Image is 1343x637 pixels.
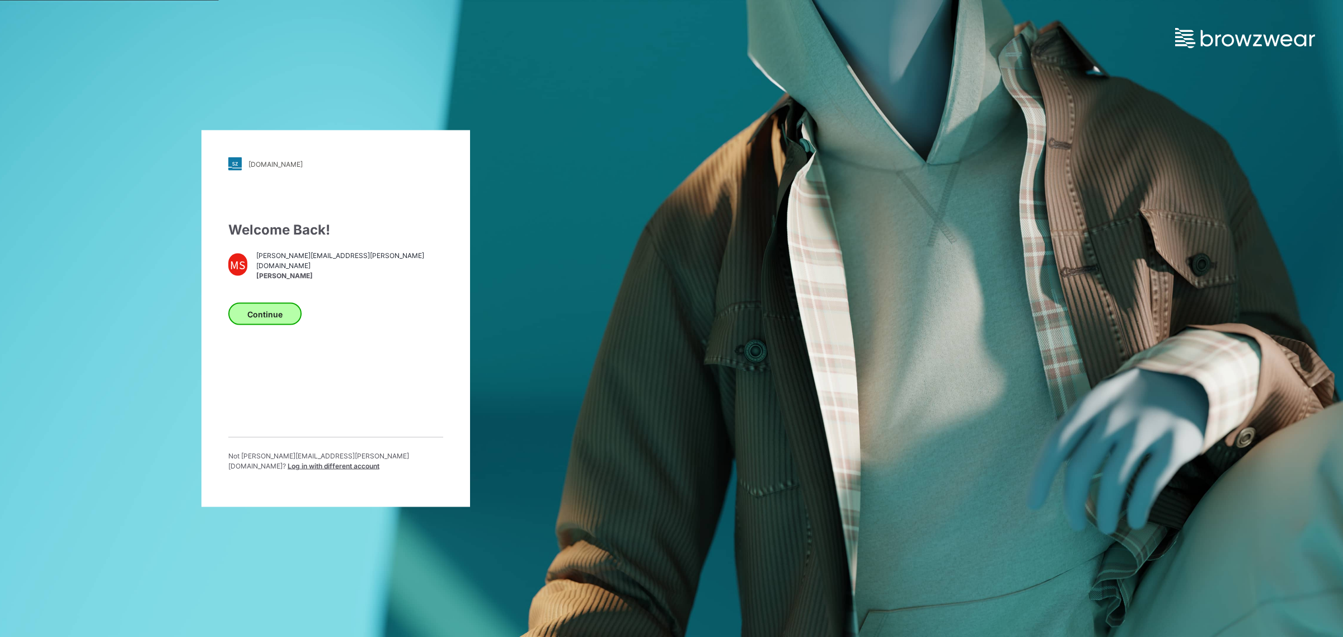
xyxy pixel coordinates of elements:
div: [DOMAIN_NAME] [248,160,303,168]
p: Not [PERSON_NAME][EMAIL_ADDRESS][PERSON_NAME][DOMAIN_NAME] ? [228,451,443,471]
a: [DOMAIN_NAME] [228,157,443,171]
span: [PERSON_NAME] [256,270,443,280]
div: MS [228,254,247,276]
div: Welcome Back! [228,220,443,240]
span: [PERSON_NAME][EMAIL_ADDRESS][PERSON_NAME][DOMAIN_NAME] [256,250,443,270]
img: browzwear-logo.e42bd6dac1945053ebaf764b6aa21510.svg [1175,28,1315,48]
button: Continue [228,303,302,325]
img: stylezone-logo.562084cfcfab977791bfbf7441f1a819.svg [228,157,242,171]
span: Log in with different account [288,462,379,470]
